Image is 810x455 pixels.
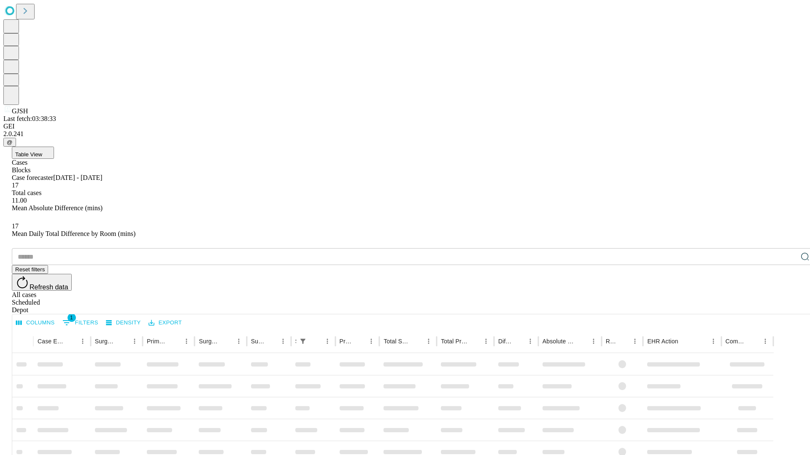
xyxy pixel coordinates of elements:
span: Mean Daily Total Difference by Room (mins) [12,230,135,237]
button: Select columns [14,316,57,329]
span: Refresh data [30,284,68,291]
div: Surgery Date [251,338,265,345]
button: Sort [169,335,181,347]
div: Resolved in EHR [606,338,617,345]
button: Sort [65,335,77,347]
button: Sort [117,335,129,347]
button: Sort [354,335,365,347]
button: Menu [629,335,641,347]
button: Sort [265,335,277,347]
button: Menu [588,335,599,347]
button: Menu [480,335,492,347]
button: Sort [576,335,588,347]
div: GEI [3,123,807,130]
span: Mean Absolute Difference (mins) [12,204,103,211]
button: Menu [321,335,333,347]
button: Menu [129,335,140,347]
div: Surgeon Name [95,338,116,345]
div: Total Predicted Duration [441,338,467,345]
button: Export [146,316,184,329]
span: Last fetch: 03:38:33 [3,115,56,122]
button: Menu [233,335,245,347]
button: Density [104,316,143,329]
button: Sort [513,335,524,347]
button: @ [3,138,16,147]
div: 1 active filter [297,335,309,347]
button: Sort [221,335,233,347]
button: Sort [748,335,759,347]
button: Menu [77,335,89,347]
button: Menu [524,335,536,347]
button: Menu [759,335,771,347]
button: Sort [310,335,321,347]
button: Show filters [60,316,100,329]
button: Menu [277,335,289,347]
div: Surgery Name [199,338,220,345]
span: Reset filters [15,266,45,273]
div: Case Epic Id [38,338,64,345]
button: Refresh data [12,274,72,291]
div: Comments [726,338,747,345]
button: Sort [411,335,423,347]
button: Sort [617,335,629,347]
span: 1 [67,313,76,322]
div: Predicted In Room Duration [340,338,353,345]
div: Absolute Difference [543,338,575,345]
button: Sort [468,335,480,347]
button: Menu [365,335,377,347]
button: Sort [679,335,691,347]
button: Menu [181,335,192,347]
button: Menu [707,335,719,347]
span: 11.00 [12,197,27,204]
div: Primary Service [147,338,168,345]
div: EHR Action [647,338,678,345]
div: Scheduled In Room Duration [295,338,296,345]
span: 17 [12,182,19,189]
span: Table View [15,151,42,158]
span: Case forecaster [12,174,53,181]
button: Menu [423,335,435,347]
span: Total cases [12,189,41,196]
div: 2.0.241 [3,130,807,138]
span: GJSH [12,107,28,115]
button: Table View [12,147,54,159]
button: Show filters [297,335,309,347]
button: Reset filters [12,265,48,274]
span: 17 [12,222,19,230]
div: Total Scheduled Duration [383,338,410,345]
span: [DATE] - [DATE] [53,174,102,181]
span: @ [7,139,13,145]
div: Difference [498,338,512,345]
